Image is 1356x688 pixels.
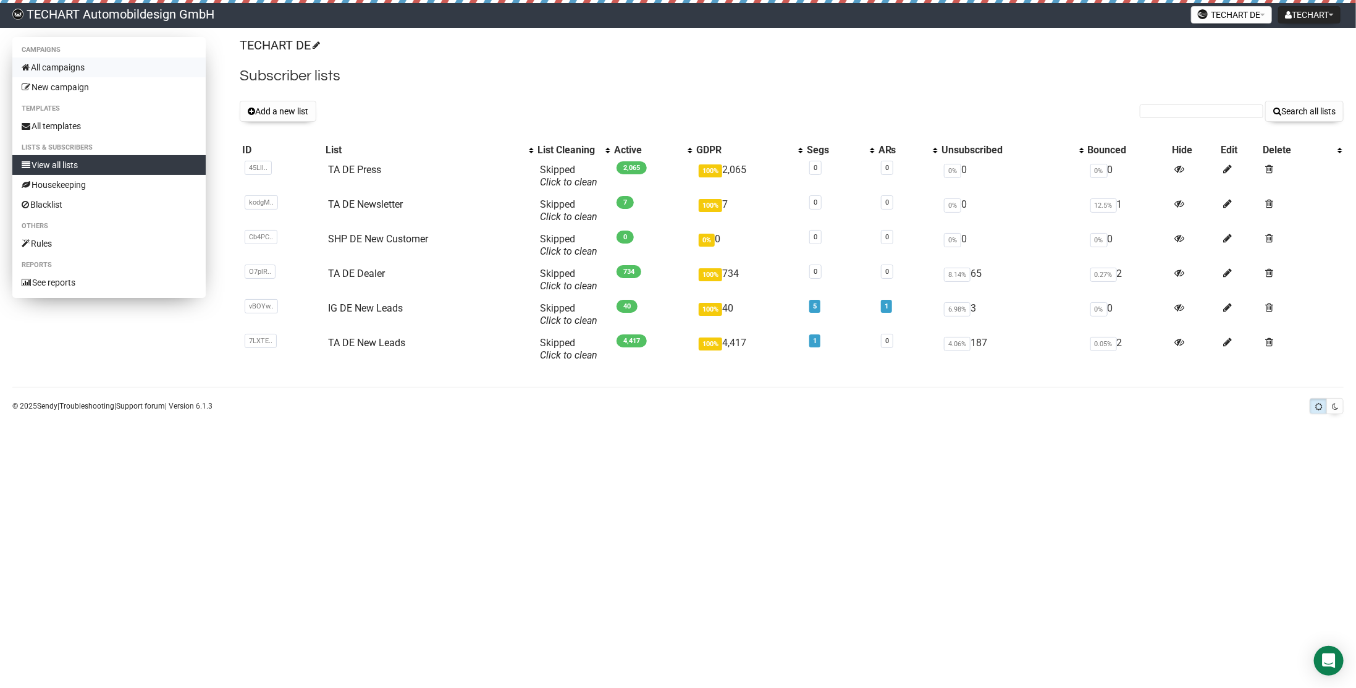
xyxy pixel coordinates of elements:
div: Delete [1263,144,1331,156]
span: 0% [944,164,961,178]
span: 734 [617,265,641,278]
li: Others [12,219,206,234]
span: Skipped [540,337,597,361]
p: © 2025 | | | Version 6.1.3 [12,399,213,413]
span: 0% [944,233,961,247]
span: 0.27% [1090,268,1117,282]
a: Sendy [37,402,57,410]
a: TECHART DE [240,38,318,53]
a: 0 [885,337,889,345]
span: 7LXTE.. [245,334,277,348]
td: 4,417 [694,332,804,367]
th: Segs: No sort applied, activate to apply an ascending sort [804,142,876,159]
a: Troubleshooting [59,402,114,410]
td: 0 [939,228,1085,263]
a: All campaigns [12,57,206,77]
a: 0 [814,268,817,276]
td: 0 [1085,159,1170,193]
span: kodgM.. [245,195,278,210]
li: Lists & subscribers [12,140,206,155]
a: 0 [814,198,817,206]
div: Unsubscribed [941,144,1073,156]
th: Delete: No sort applied, activate to apply an ascending sort [1260,142,1344,159]
li: Campaigns [12,43,206,57]
a: 0 [814,164,817,172]
span: 8.14% [944,268,971,282]
a: Rules [12,234,206,253]
td: 3 [939,297,1085,332]
span: 0% [1090,164,1108,178]
div: List Cleaning [537,144,599,156]
td: 187 [939,332,1085,367]
a: Click to clean [540,211,597,223]
a: Click to clean [540,176,597,188]
th: Hide: No sort applied, sorting is disabled [1170,142,1219,159]
img: 9c51a99c9481c8e470efb9d11135e458 [12,9,23,20]
div: ID [242,144,321,156]
a: Blacklist [12,195,206,214]
th: Unsubscribed: No sort applied, activate to apply an ascending sort [939,142,1085,159]
a: 0 [885,233,889,241]
span: 4.06% [944,337,971,351]
a: 0 [885,198,889,206]
th: ID: No sort applied, sorting is disabled [240,142,323,159]
a: All templates [12,116,206,136]
td: 2,065 [694,159,804,193]
li: Reports [12,258,206,273]
a: 1 [885,302,888,310]
a: TA DE Dealer [328,268,385,279]
a: New campaign [12,77,206,97]
span: O7plR.. [245,265,276,279]
span: Skipped [540,233,597,257]
span: 7 [617,196,634,209]
a: SHP DE New Customer [328,233,428,245]
td: 2 [1085,263,1170,297]
button: Search all lists [1265,101,1344,122]
a: 5 [813,302,817,310]
td: 0 [1085,228,1170,263]
span: 100% [699,164,722,177]
span: 45Lll.. [245,161,272,175]
a: Click to clean [540,280,597,292]
span: 0% [699,234,715,247]
span: 0% [1090,233,1108,247]
a: 0 [814,233,817,241]
span: vBOYw.. [245,299,278,313]
span: Skipped [540,268,597,292]
div: GDPR [696,144,792,156]
div: Active [614,144,681,156]
span: Cb4PC.. [245,230,277,244]
a: 0 [885,164,889,172]
th: List: No sort applied, activate to apply an ascending sort [323,142,535,159]
a: TA DE Press [328,164,381,176]
span: 40 [617,300,638,313]
a: View all lists [12,155,206,175]
td: 0 [939,193,1085,228]
span: 100% [699,199,722,212]
a: 0 [885,268,889,276]
td: 1 [1085,193,1170,228]
div: List [326,144,523,156]
td: 0 [694,228,804,263]
a: Click to clean [540,315,597,326]
span: 100% [699,303,722,316]
td: 65 [939,263,1085,297]
span: Skipped [540,198,597,223]
td: 0 [1085,297,1170,332]
th: Edit: No sort applied, sorting is disabled [1219,142,1260,159]
span: 0.05% [1090,337,1117,351]
span: 2,065 [617,161,647,174]
th: Active: No sort applied, activate to apply an ascending sort [612,142,694,159]
span: 0% [1090,302,1108,316]
button: Add a new list [240,101,316,122]
a: Click to clean [540,349,597,361]
span: 0% [944,198,961,213]
button: TECHART [1278,6,1341,23]
span: Skipped [540,302,597,326]
div: ARs [878,144,927,156]
a: Click to clean [540,245,597,257]
a: Housekeeping [12,175,206,195]
span: 6.98% [944,302,971,316]
a: TA DE Newsletter [328,198,403,210]
div: Open Intercom Messenger [1314,646,1344,676]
